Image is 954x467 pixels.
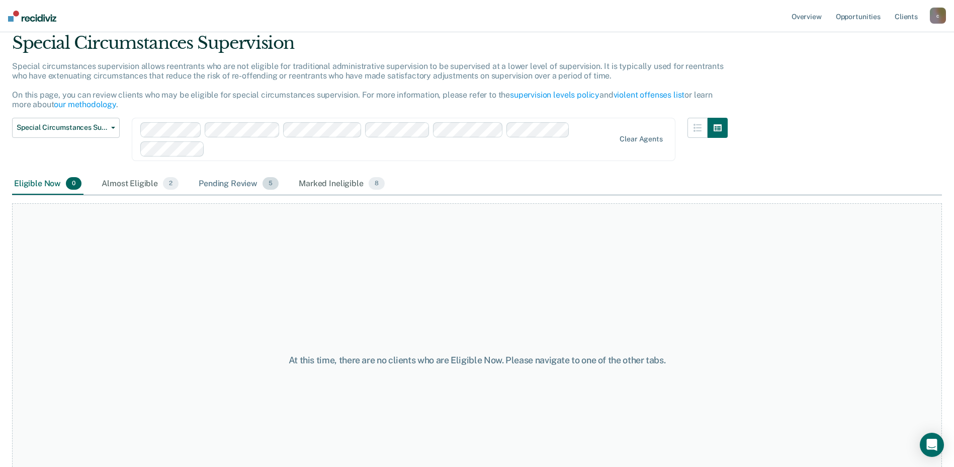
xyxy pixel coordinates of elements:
[263,177,279,190] span: 5
[12,33,728,61] div: Special Circumstances Supervision
[620,135,662,143] div: Clear agents
[100,173,181,195] div: Almost Eligible2
[920,433,944,457] div: Open Intercom Messenger
[12,173,83,195] div: Eligible Now0
[17,123,107,132] span: Special Circumstances Supervision
[8,11,56,22] img: Recidiviz
[66,177,81,190] span: 0
[12,118,120,138] button: Special Circumstances Supervision
[12,61,724,110] p: Special circumstances supervision allows reentrants who are not eligible for traditional administ...
[245,355,710,366] div: At this time, there are no clients who are Eligible Now. Please navigate to one of the other tabs.
[369,177,385,190] span: 8
[297,173,387,195] div: Marked Ineligible8
[197,173,281,195] div: Pending Review5
[163,177,179,190] span: 2
[510,90,599,100] a: supervision levels policy
[930,8,946,24] button: c
[614,90,685,100] a: violent offenses list
[54,100,116,109] a: our methodology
